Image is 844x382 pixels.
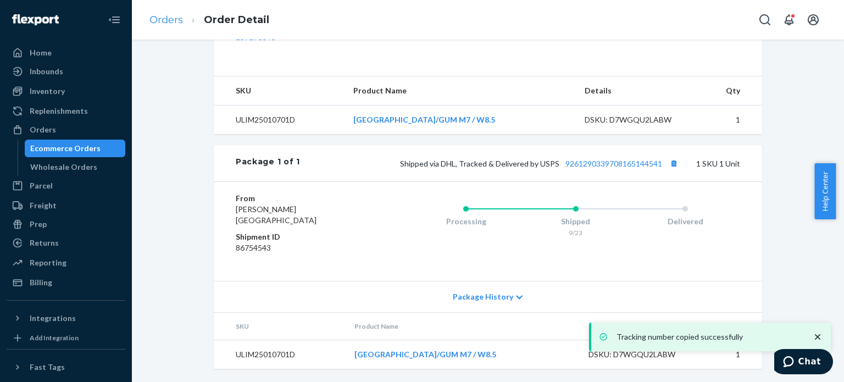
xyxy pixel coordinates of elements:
div: Fast Tags [30,362,65,373]
a: Order Detail [204,14,269,26]
th: SKU [214,313,346,340]
a: Billing [7,274,125,291]
a: Parcel [7,177,125,195]
th: Details [576,76,697,106]
a: Home [7,44,125,62]
dt: Shipment ID [236,231,367,242]
div: Package 1 of 1 [236,156,300,170]
div: DSKU: D7WGQU2LABW [585,114,688,125]
td: 1 [700,340,762,369]
th: Product Name [346,313,579,340]
div: Returns [30,237,59,248]
button: Fast Tags [7,358,125,376]
div: Inbounds [30,66,63,77]
a: Returns [7,234,125,252]
a: Replenishments [7,102,125,120]
a: Freight [7,197,125,214]
th: Product Name [345,76,576,106]
th: Details [580,313,701,340]
dt: From [236,193,367,204]
div: Inventory [30,86,65,97]
th: Qty [697,76,762,106]
div: Wholesale Orders [30,162,97,173]
div: DSKU: D7WGQU2LABW [588,349,692,360]
button: Close Navigation [103,9,125,31]
div: Freight [30,200,57,211]
div: Home [30,47,52,58]
span: [PERSON_NAME][GEOGRAPHIC_DATA] [236,204,316,225]
span: Shipped via DHL, Tracked & Delivered by USPS [400,159,681,168]
div: Processing [411,216,521,227]
td: ULIM25010701D [214,340,346,369]
th: Qty [700,313,762,340]
a: Inbounds [7,63,125,80]
span: Package History [453,291,513,302]
a: Orders [149,14,183,26]
div: Orders [30,124,56,135]
button: Open Search Box [754,9,776,31]
div: Ecommerce Orders [30,143,101,154]
div: Replenishments [30,106,88,117]
div: Prep [30,219,47,230]
button: Open notifications [778,9,800,31]
button: Open account menu [802,9,824,31]
button: Help Center [814,163,836,219]
a: Prep [7,215,125,233]
div: Reporting [30,257,66,268]
img: Flexport logo [12,14,59,25]
p: Tracking number copied successfully [617,331,801,342]
div: Add Integration [30,333,79,342]
a: [GEOGRAPHIC_DATA]/GUM M7 / W8.5 [354,350,496,359]
ol: breadcrumbs [141,4,278,36]
td: ULIM25010701D [214,106,345,135]
div: 1 SKU 1 Unit [300,156,740,170]
a: Inventory [7,82,125,100]
dd: 86754543 [236,242,367,253]
a: Wholesale Orders [25,158,126,176]
button: Integrations [7,309,125,327]
svg: close toast [812,331,823,342]
div: Shipped [521,216,631,227]
th: SKU [214,76,345,106]
a: Ecommerce Orders [25,140,126,157]
a: 9261290339708165144541 [565,159,662,168]
a: [GEOGRAPHIC_DATA]/GUM M7 / W8.5 [353,115,495,124]
a: Reporting [7,254,125,272]
a: Orders [7,121,125,139]
td: 1 [697,106,762,135]
button: Copy tracking number [667,156,681,170]
div: Billing [30,277,52,288]
div: Integrations [30,313,76,324]
iframe: Opens a widget where you can chat to one of our agents [774,349,833,377]
div: Parcel [30,180,53,191]
div: 9/23 [521,228,631,237]
div: Delivered [630,216,740,227]
a: Add Integration [7,331,125,345]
